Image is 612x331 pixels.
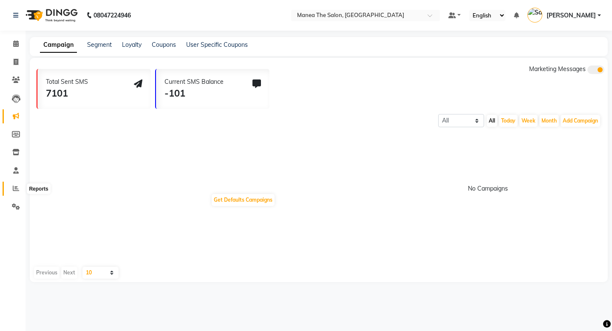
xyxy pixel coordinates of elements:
[46,77,88,86] div: Total Sent SMS
[122,41,142,49] a: Loyalty
[561,115,600,127] button: Add Campaign
[46,86,88,100] div: 7101
[527,8,542,23] img: Satya Kalagara
[547,11,596,20] span: [PERSON_NAME]
[164,77,224,86] div: Current SMS Balance
[40,37,77,53] a: Campaign
[27,184,50,194] div: Reports
[519,115,538,127] button: Week
[87,41,112,49] a: Segment
[186,41,248,49] a: User Specific Coupons
[539,115,559,127] button: Month
[93,3,131,27] b: 08047224946
[164,86,224,100] div: -101
[499,115,518,127] button: Today
[22,3,80,27] img: logo
[529,65,586,73] span: Marketing Messages
[152,41,176,49] a: Coupons
[487,115,497,127] button: All
[212,194,275,206] button: Get Defaults Campaigns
